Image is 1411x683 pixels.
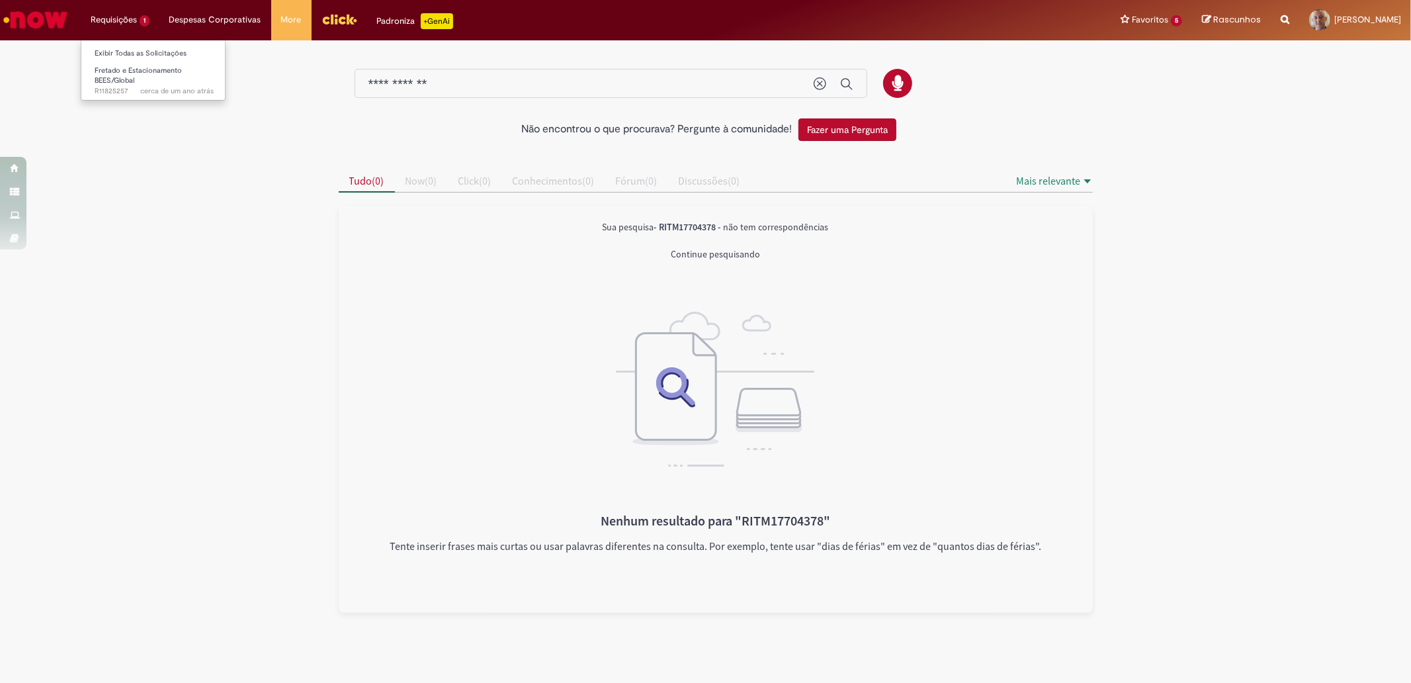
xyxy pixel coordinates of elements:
[1132,13,1168,26] span: Favoritos
[169,13,261,26] span: Despesas Corporativas
[81,46,227,61] a: Exibir Todas as Solicitações
[81,64,227,92] a: Aberto R11825257 : Fretado e Estacionamento BEES/Global
[1202,14,1261,26] a: Rascunhos
[421,13,453,29] p: +GenAi
[798,118,896,141] button: Fazer uma Pergunta
[95,86,214,97] span: R11825257
[140,86,214,96] span: cerca de um ano atrás
[81,40,226,101] ul: Requisições
[281,13,302,26] span: More
[521,124,792,136] h2: Não encontrou o que procurava? Pergunte à comunidade!
[91,13,137,26] span: Requisições
[339,206,1093,613] div: All
[140,15,150,26] span: 1
[1,7,69,33] img: ServiceNow
[321,9,357,29] img: click_logo_yellow_360x200.png
[140,86,214,96] time: 02/08/2024 14:57:44
[377,13,453,29] div: Padroniza
[95,66,182,86] span: Fretado e Estacionamento BEES/Global
[1334,14,1401,25] span: [PERSON_NAME]
[1213,13,1261,26] span: Rascunhos
[1171,15,1182,26] span: 5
